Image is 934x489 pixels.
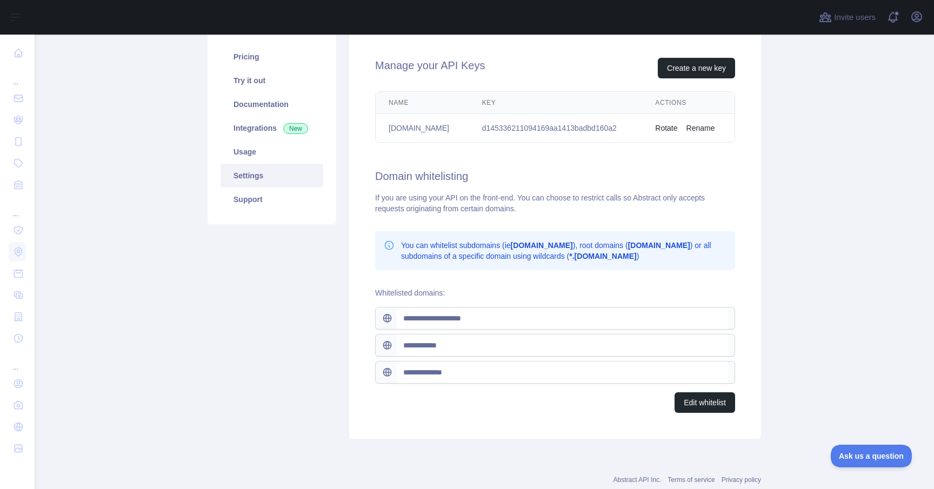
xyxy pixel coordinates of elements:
[686,123,715,133] button: Rename
[221,140,323,164] a: Usage
[9,197,26,218] div: ...
[655,123,677,133] button: Rotate
[376,114,469,143] td: [DOMAIN_NAME]
[375,289,445,297] label: Whitelisted domains:
[511,241,573,250] b: [DOMAIN_NAME]
[9,350,26,372] div: ...
[221,92,323,116] a: Documentation
[9,65,26,86] div: ...
[375,169,735,184] h2: Domain whitelisting
[613,476,662,484] a: Abstract API Inc.
[401,240,726,262] p: You can whitelist subdomains (ie ), root domains ( ) or all subdomains of a specific domain using...
[642,92,735,114] th: Actions
[221,45,323,69] a: Pricing
[375,192,735,214] div: If you are using your API on the front-end. You can choose to restrict calls so Abstract only acc...
[376,92,469,114] th: Name
[668,476,715,484] a: Terms of service
[834,11,876,24] span: Invite users
[221,69,323,92] a: Try it out
[221,164,323,187] a: Settings
[221,187,323,211] a: Support
[831,445,912,467] iframe: Toggle Customer Support
[283,123,308,134] span: New
[722,476,761,484] a: Privacy policy
[375,58,485,78] h2: Manage your API Keys
[221,116,323,140] a: Integrations New
[817,9,878,26] button: Invite users
[469,114,643,143] td: d145336211094169aa1413badbd160a2
[569,252,636,260] b: *.[DOMAIN_NAME]
[658,58,735,78] button: Create a new key
[675,392,735,413] button: Edit whitelist
[628,241,690,250] b: [DOMAIN_NAME]
[469,92,643,114] th: Key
